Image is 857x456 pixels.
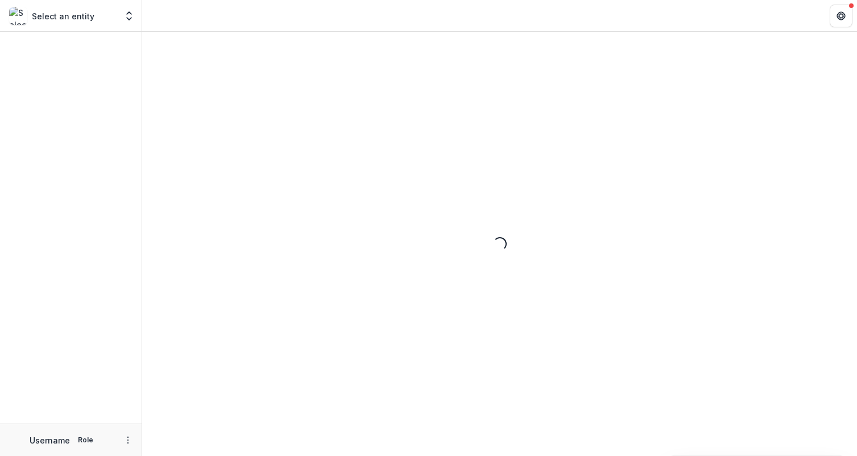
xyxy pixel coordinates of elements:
button: More [121,433,135,447]
button: Open entity switcher [121,5,137,27]
p: Username [30,434,70,446]
button: Get Help [830,5,852,27]
p: Role [74,435,97,445]
p: Select an entity [32,10,94,22]
img: Select an entity [9,7,27,25]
